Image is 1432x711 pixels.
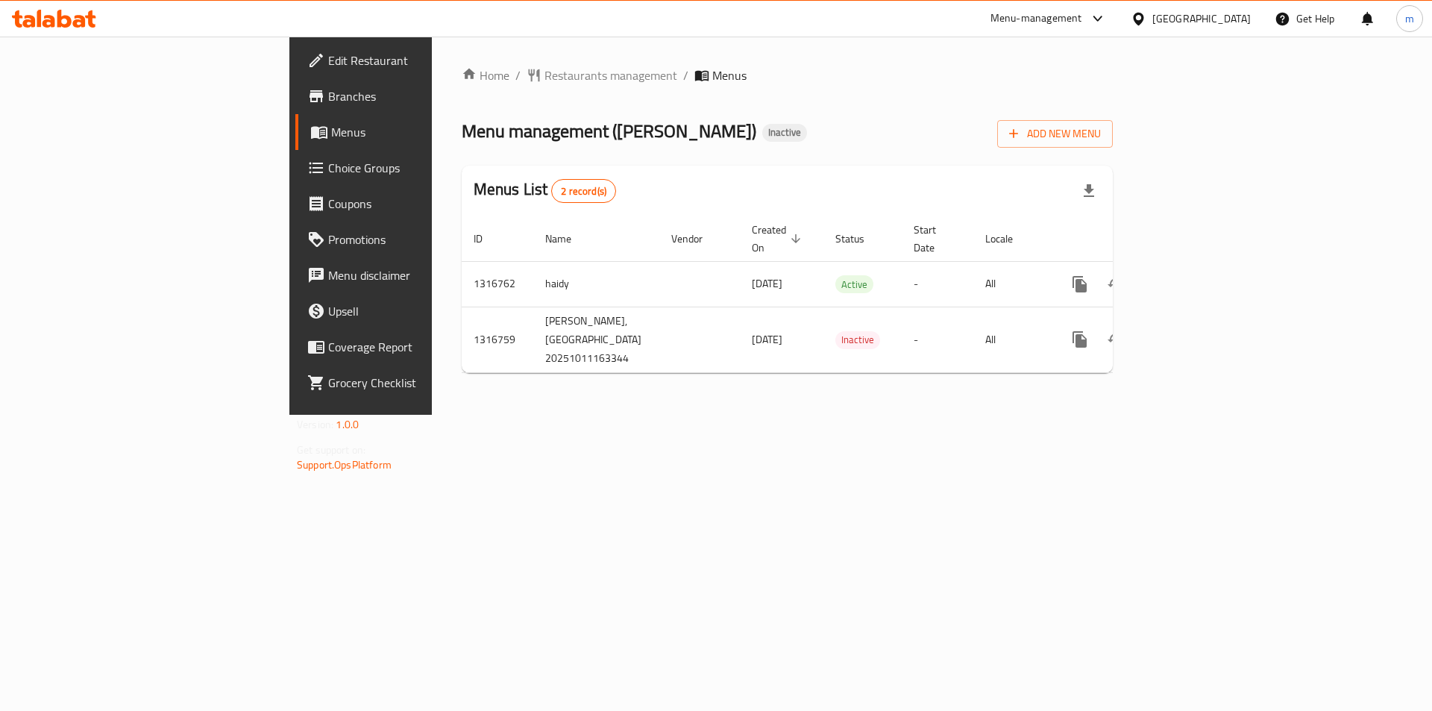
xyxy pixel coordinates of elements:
[762,126,807,139] span: Inactive
[1071,173,1107,209] div: Export file
[1062,266,1098,302] button: more
[683,66,688,84] li: /
[835,275,873,293] div: Active
[295,293,529,329] a: Upsell
[902,307,973,372] td: -
[328,374,517,392] span: Grocery Checklist
[295,186,529,222] a: Coupons
[1152,10,1251,27] div: [GEOGRAPHIC_DATA]
[328,231,517,248] span: Promotions
[297,415,333,434] span: Version:
[295,257,529,293] a: Menu disclaimer
[328,338,517,356] span: Coverage Report
[902,261,973,307] td: -
[835,331,880,349] div: Inactive
[474,230,502,248] span: ID
[1062,322,1098,357] button: more
[295,150,529,186] a: Choice Groups
[295,78,529,114] a: Branches
[295,329,529,365] a: Coverage Report
[328,159,517,177] span: Choice Groups
[985,230,1032,248] span: Locale
[328,51,517,69] span: Edit Restaurant
[545,230,591,248] span: Name
[297,440,365,460] span: Get support on:
[462,114,756,148] span: Menu management ( [PERSON_NAME] )
[552,184,615,198] span: 2 record(s)
[336,415,359,434] span: 1.0.0
[331,123,517,141] span: Menus
[328,195,517,213] span: Coupons
[762,124,807,142] div: Inactive
[328,266,517,284] span: Menu disclaimer
[533,307,659,372] td: [PERSON_NAME],[GEOGRAPHIC_DATA] 20251011163344
[295,114,529,150] a: Menus
[973,307,1050,372] td: All
[297,455,392,474] a: Support.OpsPlatform
[671,230,722,248] span: Vendor
[295,43,529,78] a: Edit Restaurant
[328,302,517,320] span: Upsell
[914,221,955,257] span: Start Date
[1098,322,1134,357] button: Change Status
[551,179,616,203] div: Total records count
[527,66,677,84] a: Restaurants management
[295,222,529,257] a: Promotions
[752,330,782,349] span: [DATE]
[973,261,1050,307] td: All
[1098,266,1134,302] button: Change Status
[1009,125,1101,143] span: Add New Menu
[752,274,782,293] span: [DATE]
[752,221,805,257] span: Created On
[1405,10,1414,27] span: m
[533,261,659,307] td: haidy
[462,66,1113,84] nav: breadcrumb
[544,66,677,84] span: Restaurants management
[712,66,747,84] span: Menus
[835,331,880,348] span: Inactive
[835,276,873,293] span: Active
[1050,216,1217,262] th: Actions
[990,10,1082,28] div: Menu-management
[835,230,884,248] span: Status
[474,178,616,203] h2: Menus List
[997,120,1113,148] button: Add New Menu
[328,87,517,105] span: Branches
[295,365,529,401] a: Grocery Checklist
[462,216,1217,373] table: enhanced table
